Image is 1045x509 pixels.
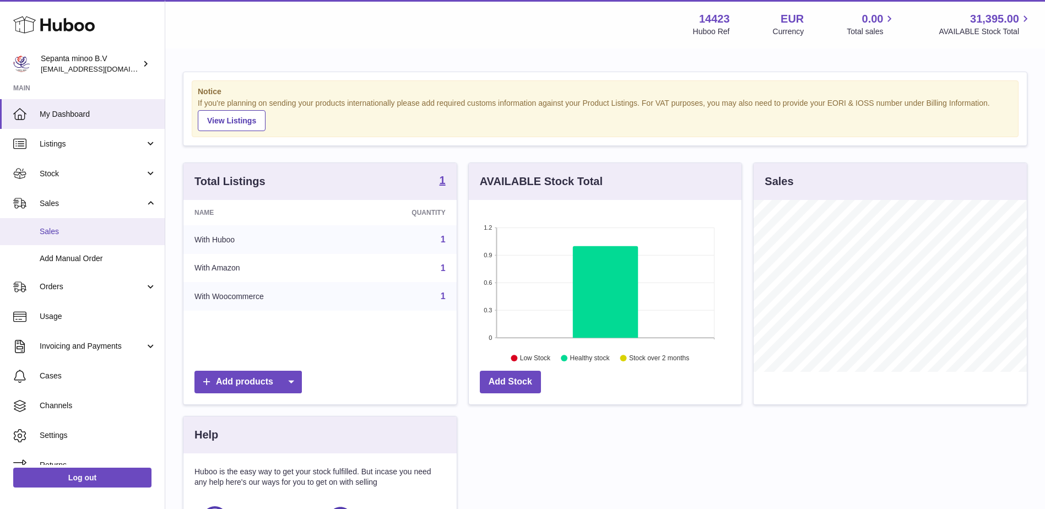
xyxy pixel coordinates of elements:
[693,26,730,37] div: Huboo Ref
[13,56,30,72] img: internalAdmin-14423@internal.huboo.com
[629,354,689,362] text: Stock over 2 months
[781,12,804,26] strong: EUR
[441,235,446,244] a: 1
[198,110,266,131] a: View Listings
[41,53,140,74] div: Sepanta minoo B.V
[40,198,145,209] span: Sales
[13,468,151,488] a: Log out
[40,226,156,237] span: Sales
[194,371,302,393] a: Add products
[40,371,156,381] span: Cases
[480,371,541,393] a: Add Stock
[939,12,1032,37] a: 31,395.00 AVAILABLE Stock Total
[194,174,266,189] h3: Total Listings
[41,64,162,73] span: [EMAIL_ADDRESS][DOMAIN_NAME]
[484,224,492,231] text: 1.2
[183,282,353,311] td: With Woocommerce
[40,430,156,441] span: Settings
[489,334,492,341] text: 0
[570,354,610,362] text: Healthy stock
[183,200,353,225] th: Name
[198,98,1012,131] div: If you're planning on sending your products internationally please add required customs informati...
[40,311,156,322] span: Usage
[773,26,804,37] div: Currency
[40,281,145,292] span: Orders
[40,460,156,470] span: Returns
[520,354,551,362] text: Low Stock
[40,400,156,411] span: Channels
[40,169,145,179] span: Stock
[970,12,1019,26] span: 31,395.00
[440,175,446,186] strong: 1
[40,109,156,120] span: My Dashboard
[40,253,156,264] span: Add Manual Order
[765,174,793,189] h3: Sales
[441,263,446,273] a: 1
[847,12,896,37] a: 0.00 Total sales
[198,86,1012,97] strong: Notice
[440,175,446,188] a: 1
[484,307,492,313] text: 0.3
[40,139,145,149] span: Listings
[183,225,353,254] td: With Huboo
[183,254,353,283] td: With Amazon
[40,341,145,351] span: Invoicing and Payments
[862,12,884,26] span: 0.00
[194,467,446,488] p: Huboo is the easy way to get your stock fulfilled. But incase you need any help here's our ways f...
[194,427,218,442] h3: Help
[353,200,457,225] th: Quantity
[441,291,446,301] a: 1
[484,279,492,286] text: 0.6
[939,26,1032,37] span: AVAILABLE Stock Total
[847,26,896,37] span: Total sales
[484,252,492,258] text: 0.9
[480,174,603,189] h3: AVAILABLE Stock Total
[699,12,730,26] strong: 14423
